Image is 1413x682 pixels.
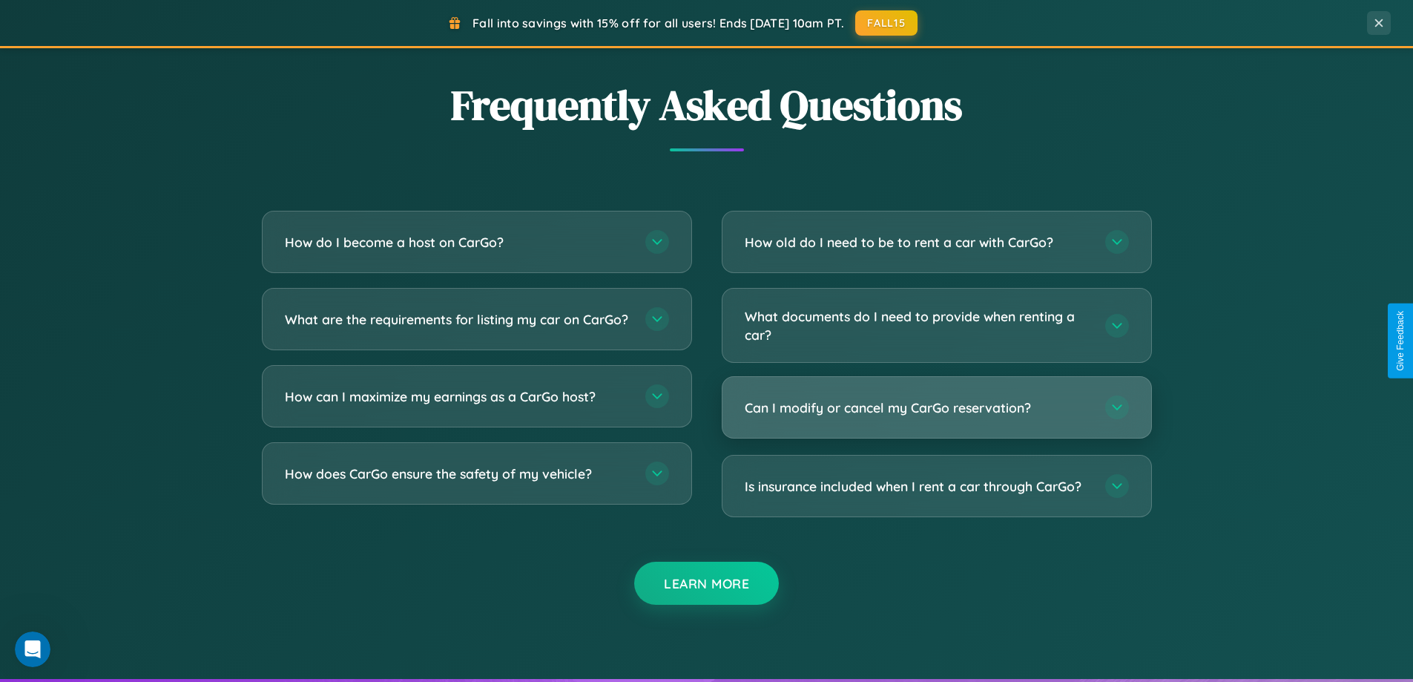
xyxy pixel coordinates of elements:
[855,10,918,36] button: FALL15
[745,477,1090,496] h3: Is insurance included when I rent a car through CarGo?
[1395,311,1406,371] div: Give Feedback
[15,632,50,667] iframe: Intercom live chat
[262,76,1152,134] h2: Frequently Asked Questions
[285,310,630,329] h3: What are the requirements for listing my car on CarGo?
[285,233,630,252] h3: How do I become a host on CarGo?
[745,399,1090,417] h3: Can I modify or cancel my CarGo reservation?
[285,387,630,406] h3: How can I maximize my earnings as a CarGo host?
[634,562,779,605] button: Learn More
[745,233,1090,252] h3: How old do I need to be to rent a car with CarGo?
[745,307,1090,344] h3: What documents do I need to provide when renting a car?
[285,465,630,483] h3: How does CarGo ensure the safety of my vehicle?
[472,16,844,30] span: Fall into savings with 15% off for all users! Ends [DATE] 10am PT.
